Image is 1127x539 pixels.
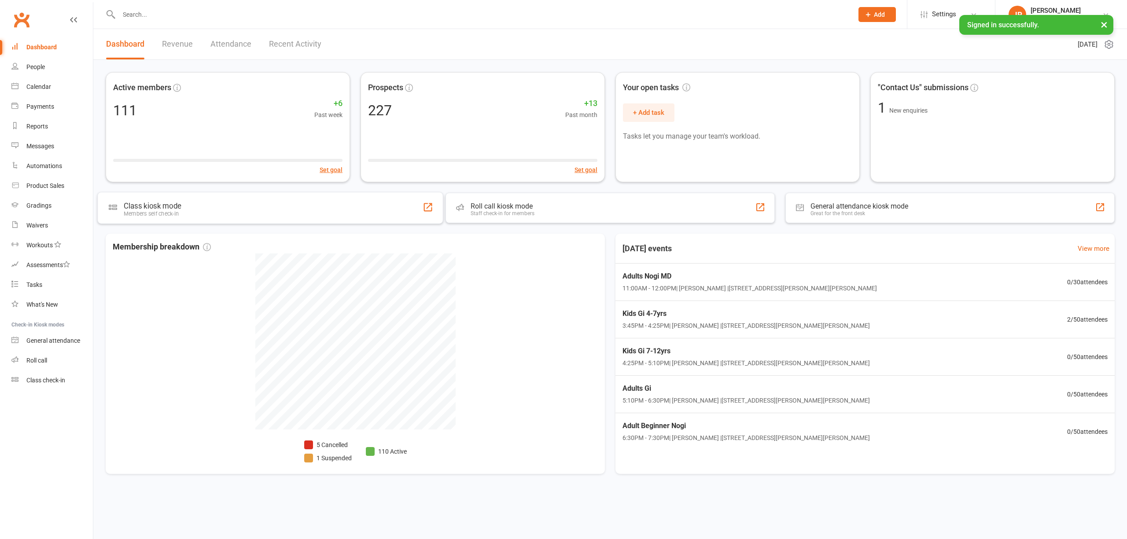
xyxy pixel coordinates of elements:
[11,156,93,176] a: Automations
[471,210,534,216] div: Staff check-in for members
[622,271,877,282] span: Adults Nogi MD
[368,81,403,94] span: Prospects
[11,370,93,390] a: Class kiosk mode
[124,210,181,217] div: Members self check-in
[11,235,93,255] a: Workouts
[11,117,93,136] a: Reports
[368,103,392,117] div: 227
[810,202,908,210] div: General attendance kiosk mode
[113,241,211,253] span: Membership breakdown
[1009,6,1026,23] div: JP
[113,103,137,117] div: 111
[26,261,70,268] div: Assessments
[116,8,847,21] input: Search...
[565,110,597,120] span: Past month
[1067,315,1108,324] span: 2 / 50 attendees
[26,281,42,288] div: Tasks
[878,81,969,94] span: "Contact Us" submissions
[26,377,65,384] div: Class check-in
[615,241,679,257] h3: [DATE] events
[623,81,690,94] span: Your open tasks
[26,242,53,249] div: Workouts
[622,420,870,432] span: Adult Beginner Nogi
[1067,427,1108,436] span: 0 / 50 attendees
[26,222,48,229] div: Waivers
[1031,15,1081,22] div: Platinum Jiu Jitsu
[11,97,93,117] a: Payments
[1067,352,1108,362] span: 0 / 50 attendees
[622,383,870,394] span: Adults Gi
[11,351,93,370] a: Roll call
[889,107,928,114] span: New enquiries
[11,295,93,315] a: What's New
[269,29,321,59] a: Recent Activity
[623,131,852,142] p: Tasks let you manage your team's workload.
[622,345,870,357] span: Kids Gi 7-12yrs
[26,202,52,209] div: Gradings
[11,37,93,57] a: Dashboard
[967,21,1039,29] span: Signed in successfully.
[11,196,93,216] a: Gradings
[26,357,47,364] div: Roll call
[11,275,93,295] a: Tasks
[11,216,93,235] a: Waivers
[320,165,343,175] button: Set goal
[932,4,956,24] span: Settings
[162,29,193,59] a: Revenue
[11,57,93,77] a: People
[11,331,93,351] a: General attendance kiosk mode
[11,255,93,275] a: Assessments
[366,447,407,456] li: 110 Active
[11,136,93,156] a: Messages
[623,103,674,122] button: + Add task
[575,165,597,175] button: Set goal
[26,143,54,150] div: Messages
[26,63,45,70] div: People
[26,123,48,130] div: Reports
[874,11,885,18] span: Add
[26,162,62,169] div: Automations
[1078,39,1098,50] span: [DATE]
[314,110,343,120] span: Past week
[622,321,870,330] span: 3:45PM - 4:25PM | [PERSON_NAME] | [STREET_ADDRESS][PERSON_NAME][PERSON_NAME]
[1067,389,1108,399] span: 0 / 50 attendees
[11,9,33,31] a: Clubworx
[26,83,51,90] div: Calendar
[1031,7,1081,15] div: [PERSON_NAME]
[304,453,352,463] li: 1 Suspended
[124,202,181,210] div: Class kiosk mode
[26,182,64,189] div: Product Sales
[1096,15,1112,34] button: ×
[565,97,597,110] span: +13
[810,210,908,216] div: Great for the front desk
[26,301,58,308] div: What's New
[314,97,343,110] span: +6
[26,44,57,51] div: Dashboard
[471,202,534,210] div: Roll call kiosk mode
[106,29,144,59] a: Dashboard
[622,433,870,443] span: 6:30PM - 7:30PM | [PERSON_NAME] | [STREET_ADDRESS][PERSON_NAME][PERSON_NAME]
[304,440,352,450] li: 5 Cancelled
[622,396,870,405] span: 5:10PM - 6:30PM | [PERSON_NAME] | [STREET_ADDRESS][PERSON_NAME][PERSON_NAME]
[26,337,80,344] div: General attendance
[622,308,870,319] span: Kids Gi 4-7yrs
[622,283,877,293] span: 11:00AM - 12:00PM | [PERSON_NAME] | [STREET_ADDRESS][PERSON_NAME][PERSON_NAME]
[878,99,889,116] span: 1
[1067,277,1108,287] span: 0 / 30 attendees
[11,176,93,196] a: Product Sales
[622,358,870,368] span: 4:25PM - 5:10PM | [PERSON_NAME] | [STREET_ADDRESS][PERSON_NAME][PERSON_NAME]
[210,29,251,59] a: Attendance
[26,103,54,110] div: Payments
[1078,243,1109,254] a: View more
[11,77,93,97] a: Calendar
[858,7,896,22] button: Add
[113,81,171,94] span: Active members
